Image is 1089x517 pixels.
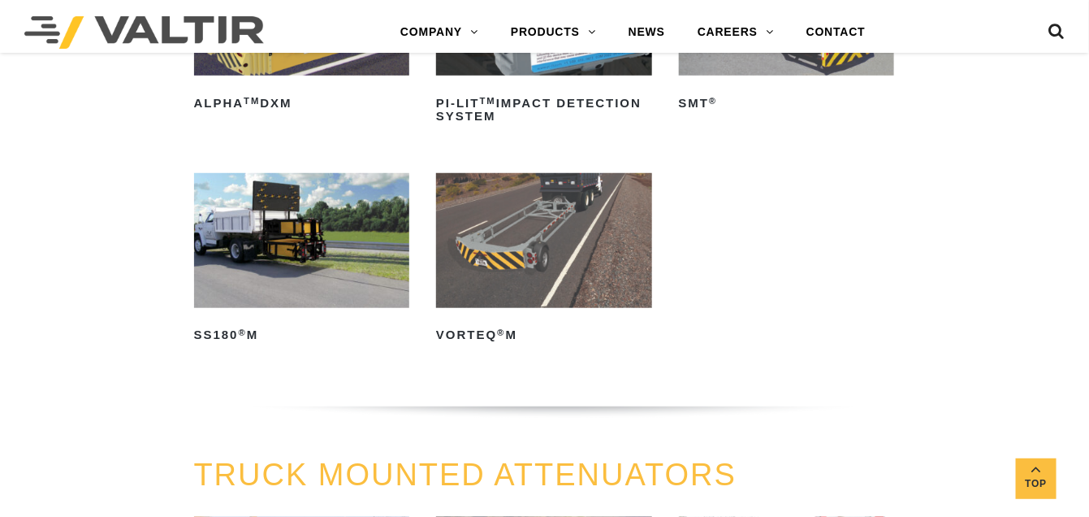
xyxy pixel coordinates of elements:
[1016,458,1057,499] a: Top
[495,16,612,49] a: PRODUCTS
[1016,475,1057,493] span: Top
[436,90,652,129] h2: PI-LIT Impact Detection System
[194,90,410,116] h2: ALPHA DXM
[480,96,496,106] sup: TM
[384,16,495,49] a: COMPANY
[790,16,882,49] a: CONTACT
[709,96,717,106] sup: ®
[194,323,410,349] h2: SS180 M
[239,328,247,337] sup: ®
[436,173,652,349] a: VORTEQ®M
[612,16,681,49] a: NEWS
[681,16,790,49] a: CAREERS
[497,328,505,337] sup: ®
[24,16,264,49] img: Valtir
[436,323,652,349] h2: VORTEQ M
[244,96,260,106] sup: TM
[194,458,737,492] a: TRUCK MOUNTED ATTENUATORS
[194,173,410,349] a: SS180®M
[679,90,895,116] h2: SMT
